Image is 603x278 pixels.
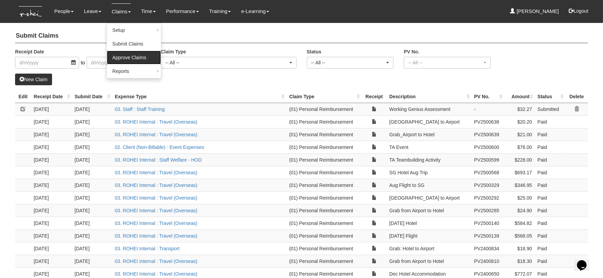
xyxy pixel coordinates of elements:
[31,128,72,141] td: [DATE]
[387,204,472,217] td: Grab from Airport to Hotel
[387,141,472,153] td: TA Event
[387,128,472,141] td: Grab_Airport to Hotel
[387,153,472,166] td: TA Teambuilding Activity
[504,191,535,204] td: $25.00
[472,242,504,255] td: PV2400834
[387,229,472,242] td: [DATE] Flight
[107,37,161,51] a: Submit Claims
[574,251,596,271] iframe: chat widget
[72,179,112,191] td: [DATE]
[31,255,72,267] td: [DATE]
[472,153,504,166] td: PV2500599
[387,217,472,229] td: [DATE] Hotel
[535,217,566,229] td: Paid
[31,191,72,204] td: [DATE]
[72,191,112,204] td: [DATE]
[31,115,72,128] td: [DATE]
[31,141,72,153] td: [DATE]
[115,246,179,251] a: 03. ROHEI Internal : Transport
[286,204,362,217] td: (01) Personal Reimbursement
[286,166,362,179] td: (01) Personal Reimbursement
[72,217,112,229] td: [DATE]
[535,153,566,166] td: Paid
[31,217,72,229] td: [DATE]
[31,204,72,217] td: [DATE]
[15,29,588,43] h4: Submit Claims
[565,90,588,103] th: Delete
[504,204,535,217] td: $24.90
[504,128,535,141] td: $21.00
[115,233,197,239] a: 03. ROHEI Internal : Travel (Overseas)
[504,115,535,128] td: $20.20
[209,3,231,19] a: Training
[31,166,72,179] td: [DATE]
[387,179,472,191] td: Aug Flight to SG
[115,195,197,201] a: 03. ROHEI Internal : Travel (Overseas)
[72,90,112,103] th: Submit Date : activate to sort column ascending
[535,229,566,242] td: Paid
[387,242,472,255] td: Grab: Hotel to Airport
[311,59,385,66] div: -- All --
[504,103,535,115] td: $32.27
[286,191,362,204] td: (01) Personal Reimbursement
[115,258,197,264] a: 03. ROHEI Internal : Travel (Overseas)
[504,255,535,267] td: $18.30
[115,144,204,150] a: 02. Client (Non-Billable) : Event Expenses
[387,191,472,204] td: [GEOGRAPHIC_DATA] to Airport
[161,57,297,68] button: -- All --
[504,90,535,103] th: Amount : activate to sort column ascending
[286,90,362,103] th: Claim Type : activate to sort column ascending
[504,229,535,242] td: $568.05
[72,229,112,242] td: [DATE]
[286,229,362,242] td: (01) Personal Reimbursement
[404,48,419,55] label: PV No.
[387,115,472,128] td: [GEOGRAPHIC_DATA] to Airport
[535,128,566,141] td: Paid
[504,179,535,191] td: $346.95
[472,90,504,103] th: PV No. : activate to sort column ascending
[79,57,87,68] span: to
[504,141,535,153] td: $76.00
[286,128,362,141] td: (01) Personal Reimbursement
[115,208,197,213] a: 03. ROHEI Internal : Travel (Overseas)
[31,103,72,115] td: [DATE]
[408,59,482,66] div: -- All --
[472,191,504,204] td: PV2500292
[286,242,362,255] td: (01) Personal Reimbursement
[72,115,112,128] td: [DATE]
[141,3,156,19] a: Time
[72,153,112,166] td: [DATE]
[241,3,269,19] a: e-Learning
[535,166,566,179] td: Paid
[387,103,472,115] td: Working Genius Assessment
[504,217,535,229] td: $584.82
[15,90,31,103] th: Edit
[286,103,362,115] td: (01) Personal Reimbursement
[72,166,112,179] td: [DATE]
[15,57,79,68] input: d/m/yyyy
[165,59,288,66] div: -- All --
[307,48,322,55] label: Status
[472,115,504,128] td: PV2500638
[107,51,161,64] a: Approve Claims
[31,90,72,103] th: Receipt Date : activate to sort column ascending
[535,242,566,255] td: Paid
[472,217,504,229] td: PV2500140
[387,255,472,267] td: Grab from Airport to Hotel
[84,3,101,19] a: Leave
[472,229,504,242] td: PV2500139
[535,255,566,267] td: Paid
[286,141,362,153] td: (01) Personal Reimbursement
[115,220,197,226] a: 03. ROHEI Internal : Travel (Overseas)
[161,48,186,55] label: Claim Type
[115,170,197,175] a: 03. ROHEI Internal : Travel (Overseas)
[472,103,504,115] td: -
[107,64,161,78] a: Reports
[115,182,197,188] a: 03. ROHEI Internal : Travel (Overseas)
[535,141,566,153] td: Paid
[510,3,559,19] a: [PERSON_NAME]
[15,48,44,55] label: Receipt Date
[286,217,362,229] td: (01) Personal Reimbursement
[504,153,535,166] td: $228.00
[472,141,504,153] td: PV2500600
